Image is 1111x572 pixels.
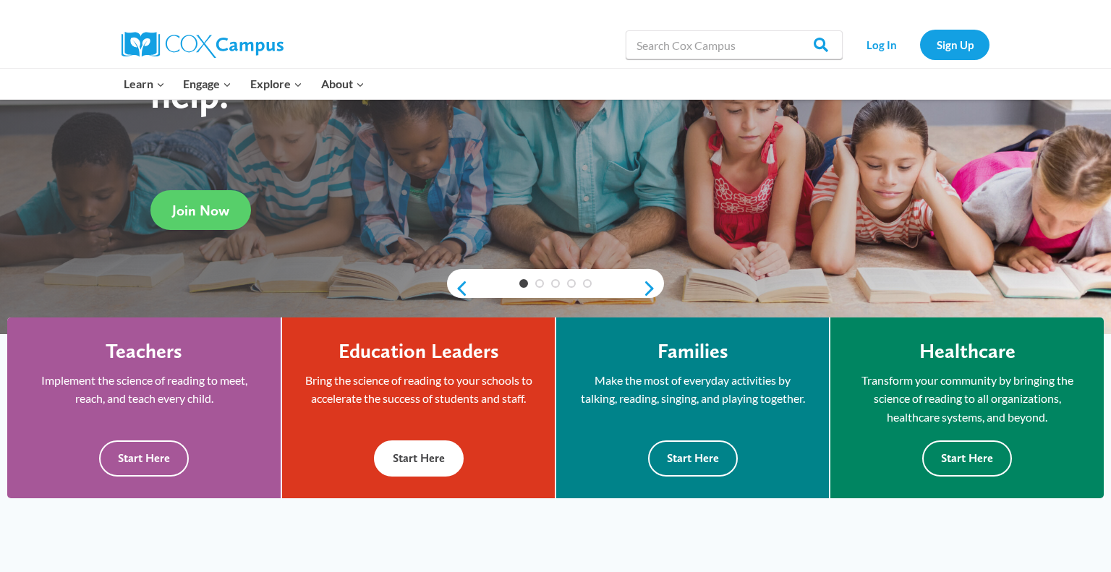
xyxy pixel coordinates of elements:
[114,69,373,99] nav: Primary Navigation
[339,339,499,364] h4: Education Leaders
[919,339,1016,364] h4: Healthcare
[99,440,189,476] button: Start Here
[312,69,374,99] button: Child menu of About
[920,30,989,59] a: Sign Up
[830,317,1104,498] a: Healthcare Transform your community by bringing the science of reading to all organizations, heal...
[852,371,1082,427] p: Transform your community by bringing the science of reading to all organizations, healthcare syst...
[122,32,284,58] img: Cox Campus
[447,280,469,297] a: previous
[447,274,664,303] div: content slider buttons
[172,202,229,219] span: Join Now
[850,30,913,59] a: Log In
[922,440,1012,476] button: Start Here
[304,371,533,408] p: Bring the science of reading to your schools to accelerate the success of students and staff.
[657,339,728,364] h4: Families
[583,279,592,288] a: 5
[567,279,576,288] a: 4
[556,317,829,498] a: Families Make the most of everyday activities by talking, reading, singing, and playing together....
[174,69,242,99] button: Child menu of Engage
[7,317,281,498] a: Teachers Implement the science of reading to meet, reach, and teach every child. Start Here
[648,440,738,476] button: Start Here
[535,279,544,288] a: 2
[150,190,251,230] a: Join Now
[642,280,664,297] a: next
[241,69,312,99] button: Child menu of Explore
[29,371,259,408] p: Implement the science of reading to meet, reach, and teach every child.
[114,69,174,99] button: Child menu of Learn
[551,279,560,288] a: 3
[106,339,182,364] h4: Teachers
[578,371,807,408] p: Make the most of everyday activities by talking, reading, singing, and playing together.
[626,30,843,59] input: Search Cox Campus
[282,317,555,498] a: Education Leaders Bring the science of reading to your schools to accelerate the success of stude...
[374,440,464,476] button: Start Here
[850,30,989,59] nav: Secondary Navigation
[519,279,528,288] a: 1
